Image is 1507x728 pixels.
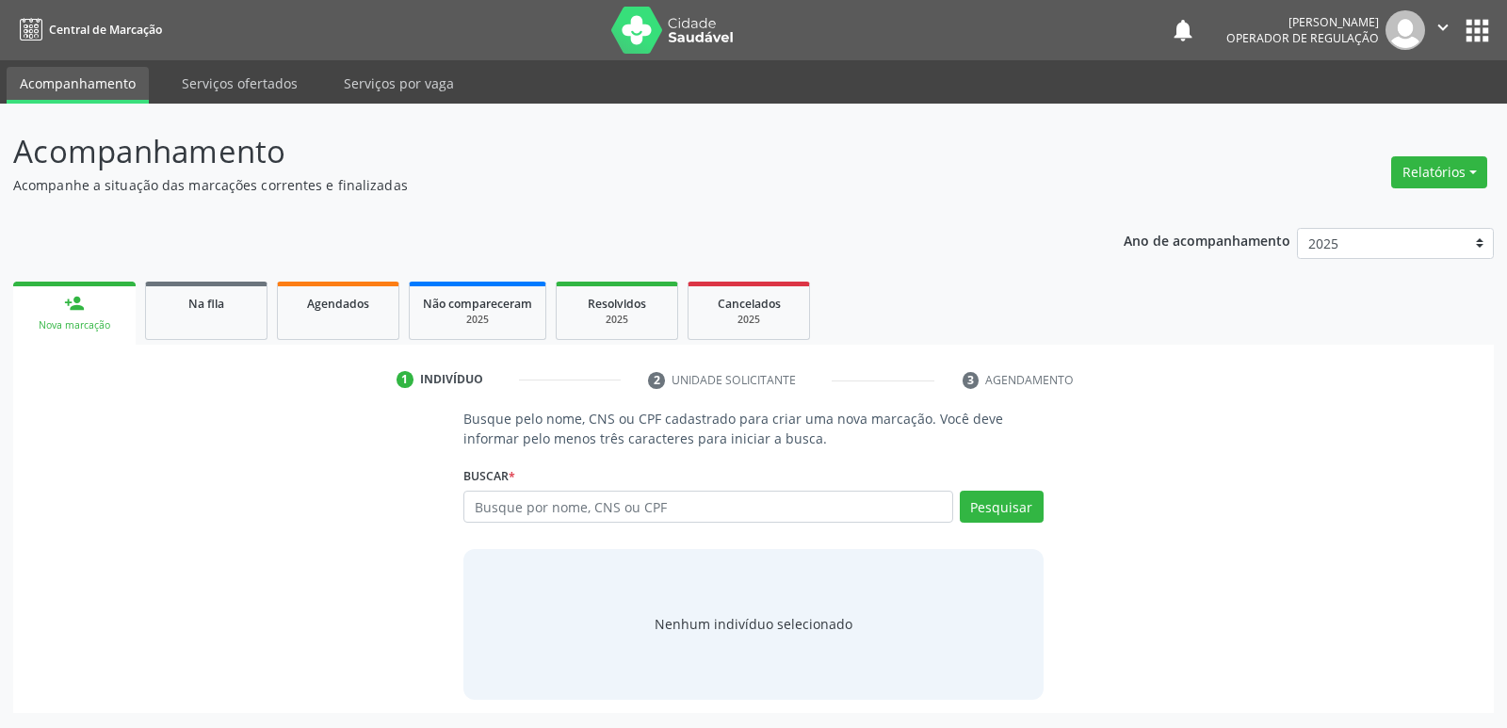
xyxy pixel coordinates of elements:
div: 2025 [423,313,532,327]
p: Ano de acompanhamento [1124,228,1290,251]
span: Operador de regulação [1226,30,1379,46]
p: Acompanhamento [13,128,1049,175]
div: 2025 [570,313,664,327]
p: Busque pelo nome, CNS ou CPF cadastrado para criar uma nova marcação. Você deve informar pelo men... [463,409,1043,448]
button: Relatórios [1391,156,1487,188]
a: Central de Marcação [13,14,162,45]
div: [PERSON_NAME] [1226,14,1379,30]
button:  [1425,10,1461,50]
button: apps [1461,14,1494,47]
span: Resolvidos [588,296,646,312]
input: Busque por nome, CNS ou CPF [463,491,952,523]
a: Serviços por vaga [331,67,467,100]
a: Serviços ofertados [169,67,311,100]
div: Nenhum indivíduo selecionado [655,614,852,634]
img: img [1385,10,1425,50]
span: Na fila [188,296,224,312]
i:  [1433,17,1453,38]
div: person_add [64,293,85,314]
span: Central de Marcação [49,22,162,38]
div: 2025 [702,313,796,327]
a: Acompanhamento [7,67,149,104]
button: notifications [1170,17,1196,43]
span: Agendados [307,296,369,312]
label: Buscar [463,461,515,491]
button: Pesquisar [960,491,1044,523]
p: Acompanhe a situação das marcações correntes e finalizadas [13,175,1049,195]
span: Cancelados [718,296,781,312]
div: Indivíduo [420,371,483,388]
span: Não compareceram [423,296,532,312]
div: Nova marcação [26,318,122,332]
div: 1 [397,371,413,388]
